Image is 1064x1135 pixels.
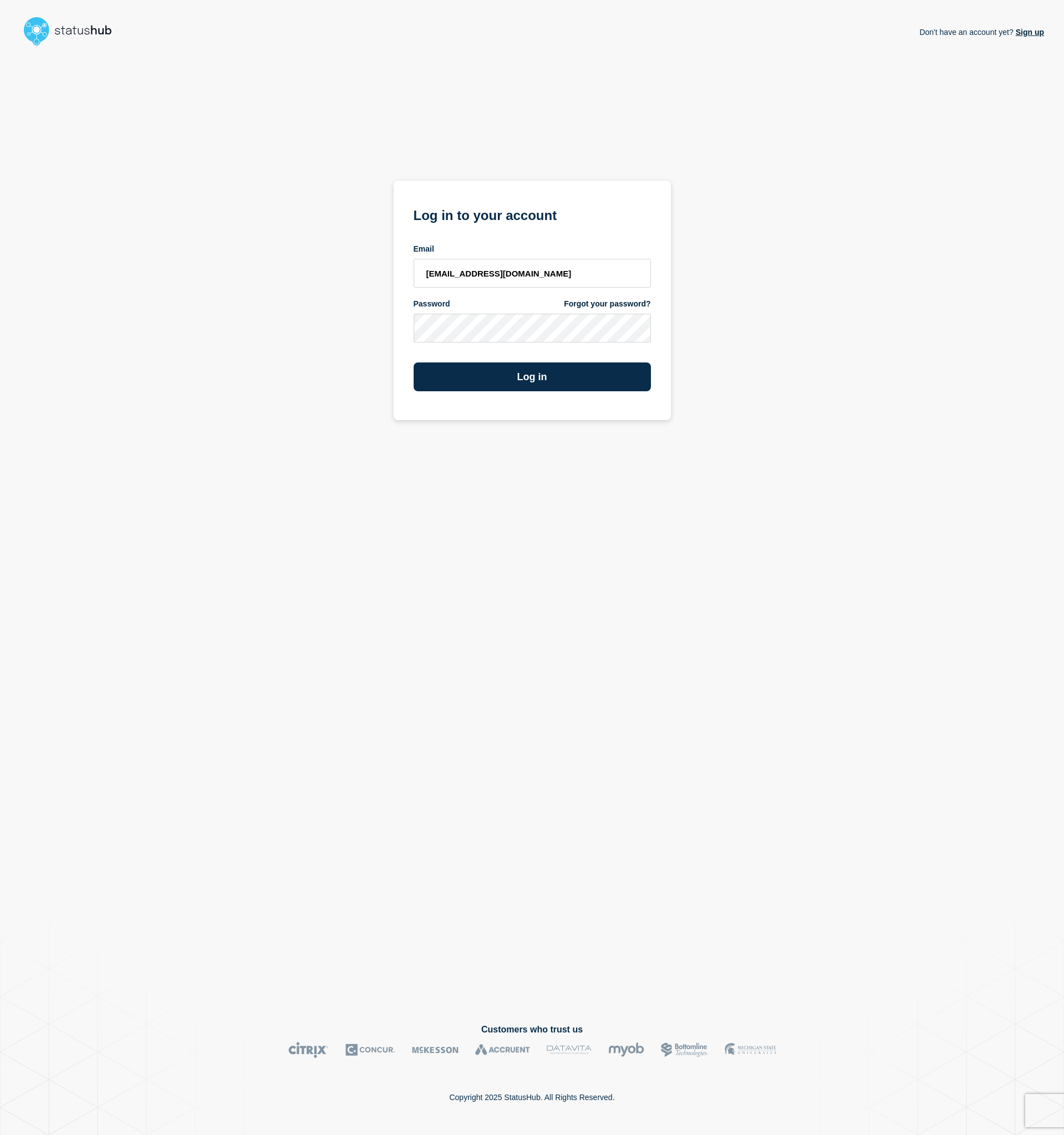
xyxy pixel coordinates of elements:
[1014,28,1044,37] a: Sign up
[608,1042,644,1058] img: myob logo
[414,314,651,342] input: password input
[414,244,434,254] span: Email
[449,1093,614,1102] p: Copyright 2025 StatusHub. All Rights Reserved.
[475,1042,530,1058] img: Accruent logo
[20,1025,1044,1035] h2: Customers who trust us
[414,362,651,391] button: Log in
[564,299,650,309] a: Forgot your password?
[414,204,651,224] h1: Log in to your account
[414,299,450,309] span: Password
[345,1042,395,1058] img: Concur logo
[414,259,651,288] input: email input
[547,1042,592,1058] img: DataVita logo
[661,1042,708,1058] img: Bottomline logo
[288,1042,329,1058] img: Citrix logo
[412,1042,459,1058] img: McKesson logo
[725,1042,776,1058] img: MSU logo
[919,19,1044,45] p: Don't have an account yet?
[20,13,125,49] img: StatusHub logo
